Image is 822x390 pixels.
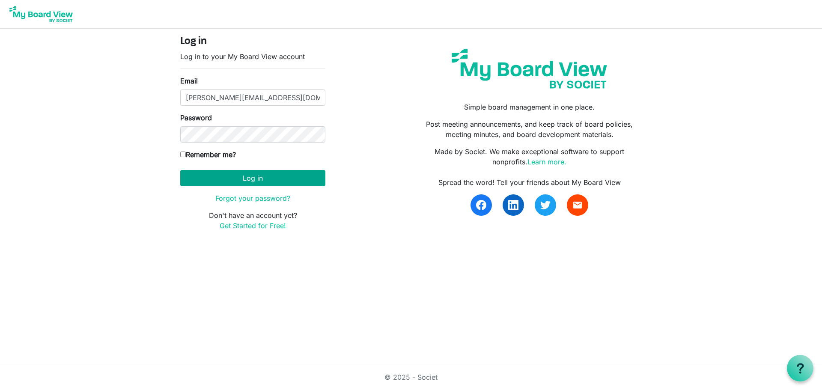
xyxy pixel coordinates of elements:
img: linkedin.svg [508,200,518,210]
img: My Board View Logo [7,3,75,25]
a: email [567,194,588,216]
label: Remember me? [180,149,236,160]
img: facebook.svg [476,200,486,210]
input: Remember me? [180,152,186,157]
a: © 2025 - Societ [384,373,438,381]
label: Password [180,113,212,123]
p: Simple board management in one place. [417,102,642,112]
button: Log in [180,170,325,186]
a: Learn more. [527,158,566,166]
div: Spread the word! Tell your friends about My Board View [417,177,642,188]
p: Made by Societ. We make exceptional software to support nonprofits. [417,146,642,167]
p: Log in to your My Board View account [180,51,325,62]
label: Email [180,76,198,86]
span: email [572,200,583,210]
a: Get Started for Free! [220,221,286,230]
h4: Log in [180,36,325,48]
img: twitter.svg [540,200,551,210]
img: my-board-view-societ.svg [445,42,614,95]
a: Forgot your password? [215,194,290,202]
p: Post meeting announcements, and keep track of board policies, meeting minutes, and board developm... [417,119,642,140]
p: Don't have an account yet? [180,210,325,231]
